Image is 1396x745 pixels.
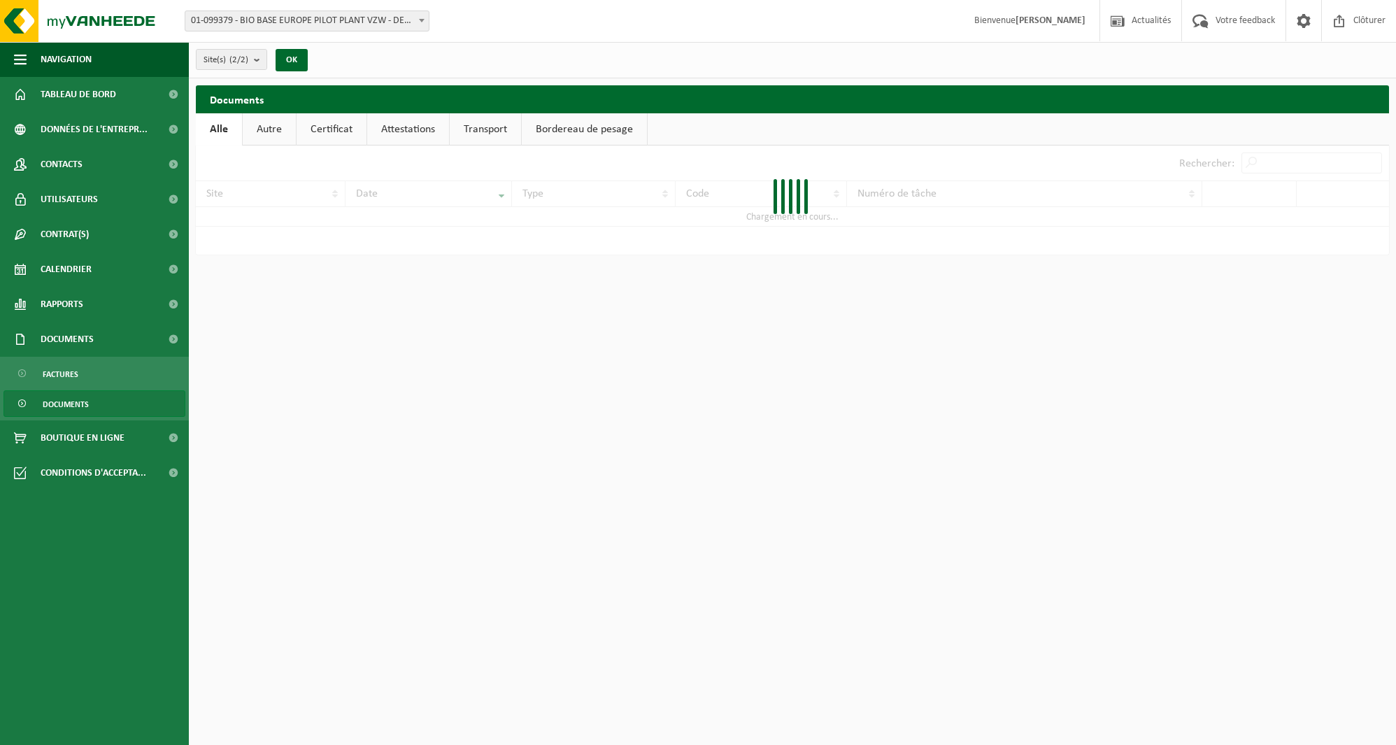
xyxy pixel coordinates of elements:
span: Données de l'entrepr... [41,112,148,147]
span: Documents [43,391,89,418]
span: Site(s) [204,50,248,71]
a: Documents [3,390,185,417]
button: OK [276,49,308,71]
span: Rapports [41,287,83,322]
span: Boutique en ligne [41,420,124,455]
a: Factures [3,360,185,387]
a: Certificat [297,113,366,146]
span: Factures [43,361,78,388]
strong: [PERSON_NAME] [1016,15,1085,26]
a: Bordereau de pesage [522,113,647,146]
span: Calendrier [41,252,92,287]
count: (2/2) [229,55,248,64]
span: Conditions d'accepta... [41,455,146,490]
span: Navigation [41,42,92,77]
span: Documents [41,322,94,357]
a: Alle [196,113,242,146]
span: Utilisateurs [41,182,98,217]
a: Attestations [367,113,449,146]
button: Site(s)(2/2) [196,49,267,70]
a: Transport [450,113,521,146]
span: 01-099379 - BIO BASE EUROPE PILOT PLANT VZW - DESTELDONK [185,10,429,31]
a: Autre [243,113,296,146]
span: Contrat(s) [41,217,89,252]
span: Tableau de bord [41,77,116,112]
h2: Documents [196,85,1389,113]
span: Contacts [41,147,83,182]
span: 01-099379 - BIO BASE EUROPE PILOT PLANT VZW - DESTELDONK [185,11,429,31]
